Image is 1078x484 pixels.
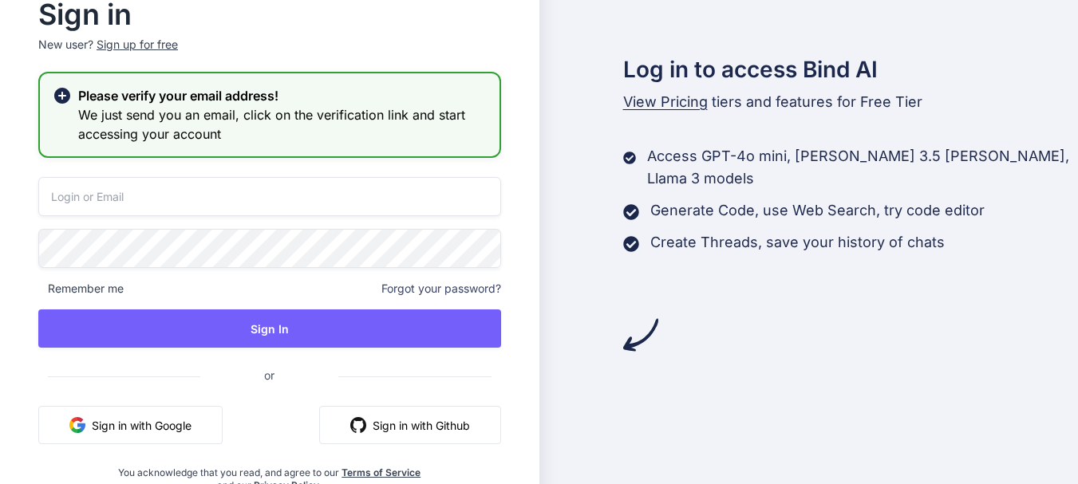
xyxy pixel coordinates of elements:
button: Sign in with Github [319,406,501,444]
div: Sign up for free [97,37,178,53]
p: Access GPT-4o mini, [PERSON_NAME] 3.5 [PERSON_NAME], Llama 3 models [647,145,1078,190]
button: Sign in with Google [38,406,223,444]
h3: We just send you an email, click on the verification link and start accessing your account [78,105,487,144]
p: Generate Code, use Web Search, try code editor [650,199,985,222]
a: Terms of Service [342,466,421,478]
input: Login or Email [38,177,501,216]
p: Create Threads, save your history of chats [650,231,945,254]
img: google [69,417,85,433]
p: New user? [38,37,501,72]
img: github [350,417,366,433]
h2: Please verify your email address! [78,86,487,105]
span: Remember me [38,281,124,297]
span: or [200,356,338,395]
h2: Sign in [38,2,501,27]
span: View Pricing [623,93,708,110]
img: arrow [623,317,658,352]
span: Forgot your password? [381,281,501,297]
button: Sign In [38,309,501,348]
